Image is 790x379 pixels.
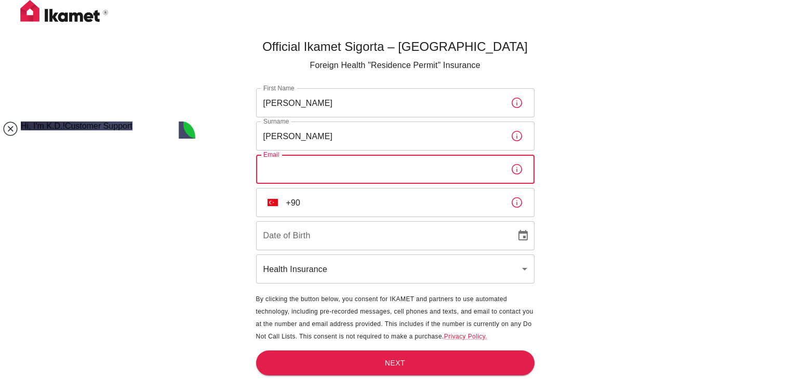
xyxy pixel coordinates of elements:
img: unknown [267,199,278,206]
button: Select country [263,193,282,212]
button: Next [256,350,534,376]
h5: Official Ikamet Sigorta – [GEOGRAPHIC_DATA] [256,38,534,55]
button: Choose date [513,225,533,246]
label: Email [263,150,279,159]
span: By clicking the button below, you consent for IKAMET and partners to use automated technology, in... [256,295,533,340]
div: Health Insurance [256,254,534,283]
input: DD/MM/YYYY [256,221,508,250]
p: Foreign Health "Residence Permit" Insurance [256,59,534,72]
label: First Name [263,84,294,92]
label: Surname [263,117,289,126]
a: Privacy Policy. [444,333,487,340]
